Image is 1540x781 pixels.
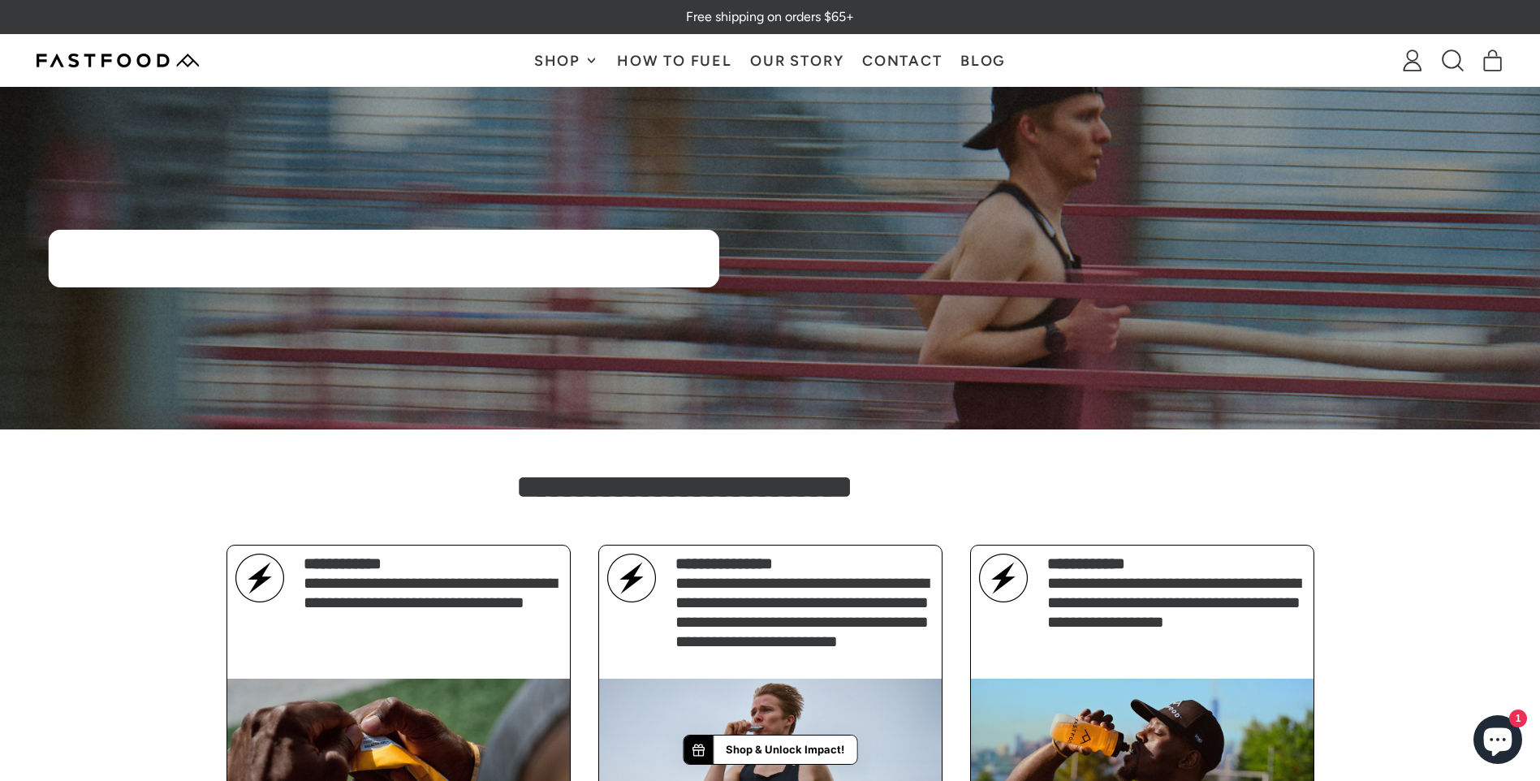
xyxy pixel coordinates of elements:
[534,54,585,68] span: Shop
[608,35,741,86] a: How To Fuel
[1469,715,1527,768] inbox-online-store-chat: Shopify online store chat
[607,554,656,602] img: A simple lightning bolt icon inside a circle on a black background.
[951,35,1016,86] a: Blog
[37,54,199,67] img: Fastfood
[853,35,951,86] a: Contact
[741,35,853,86] a: Our Story
[235,554,284,602] img: A simple lightning bolt icon inside a circle on a black background.
[524,35,607,86] button: Shop
[979,554,1028,602] img: A simple lightning bolt icon inside a circle on a black background.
